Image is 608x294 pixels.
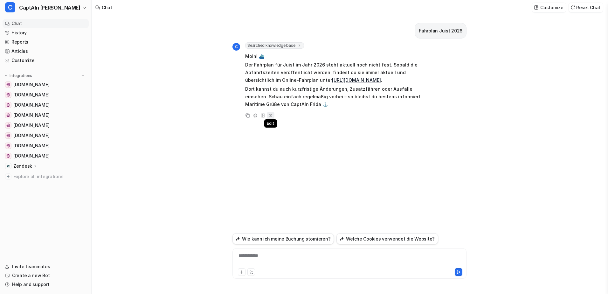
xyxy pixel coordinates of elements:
p: Zendesk [13,163,32,169]
a: www.nordsee-bike.de[DOMAIN_NAME] [3,141,89,150]
span: [DOMAIN_NAME] [13,132,49,139]
a: www.inselflieger.de[DOMAIN_NAME] [3,121,89,130]
img: menu_add.svg [81,73,85,78]
img: Zendesk [6,164,10,168]
img: customize [534,5,538,10]
a: Chat [3,19,89,28]
a: Help and support [3,280,89,289]
span: [DOMAIN_NAME] [13,81,49,88]
a: Explore all integrations [3,172,89,181]
a: Create a new Bot [3,271,89,280]
a: Articles [3,47,89,56]
span: Searched knowledge base [245,42,304,49]
a: www.inseltouristik.de[DOMAIN_NAME] [3,101,89,109]
button: Welche Cookies verwendet die Website? [336,233,438,244]
a: www.frisonaut.de[DOMAIN_NAME] [3,80,89,89]
span: [DOMAIN_NAME] [13,122,49,129]
img: www.inselflieger.de [6,123,10,127]
a: www.inselparker.de[DOMAIN_NAME] [3,131,89,140]
img: expand menu [4,73,8,78]
span: [DOMAIN_NAME] [13,102,49,108]
img: www.frisonaut.de [6,83,10,87]
button: Integrations [3,73,34,79]
p: Der Fahrplan für Juist im Jahr 2026 steht aktuell noch nicht fest. Sobald die Abfahrtszeiten verö... [245,61,431,84]
a: www.inselfaehre.de[DOMAIN_NAME] [3,90,89,99]
p: Fahrplan Juist 2026 [419,27,462,35]
a: Invite teammates [3,262,89,271]
img: www.inselexpress.de [6,113,10,117]
button: Reset Chat [569,3,603,12]
a: [URL][DOMAIN_NAME] [332,77,381,83]
img: explore all integrations [5,173,11,180]
a: www.inselbus-norderney.de[DOMAIN_NAME] [3,151,89,160]
img: www.inselbus-norderney.de [6,154,10,158]
img: www.inselfaehre.de [6,93,10,97]
img: www.nordsee-bike.de [6,144,10,148]
a: Reports [3,38,89,46]
button: Wie kann ich meine Buchung stornieren? [232,233,334,244]
p: Integrations [10,73,32,78]
a: www.inselexpress.de[DOMAIN_NAME] [3,111,89,120]
span: C [232,43,240,51]
p: Dort kannst du auch kurzfristige Änderungen, Zusatzfähren oder Ausfälle einsehen. Schau einfach r... [245,85,431,108]
span: Edit [264,119,277,128]
span: [DOMAIN_NAME] [13,112,49,118]
button: Customize [532,3,566,12]
span: [DOMAIN_NAME] [13,92,49,98]
p: Customize [540,4,563,11]
div: Chat [102,4,112,11]
p: Moin! ⛴️ [245,52,431,60]
span: [DOMAIN_NAME] [13,143,49,149]
span: C [5,2,15,12]
span: [DOMAIN_NAME] [13,153,49,159]
img: www.inseltouristik.de [6,103,10,107]
img: www.inselparker.de [6,134,10,137]
a: Customize [3,56,89,65]
a: History [3,28,89,37]
span: CaptAIn [PERSON_NAME] [19,3,80,12]
span: Explore all integrations [13,171,86,182]
img: reset [570,5,575,10]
